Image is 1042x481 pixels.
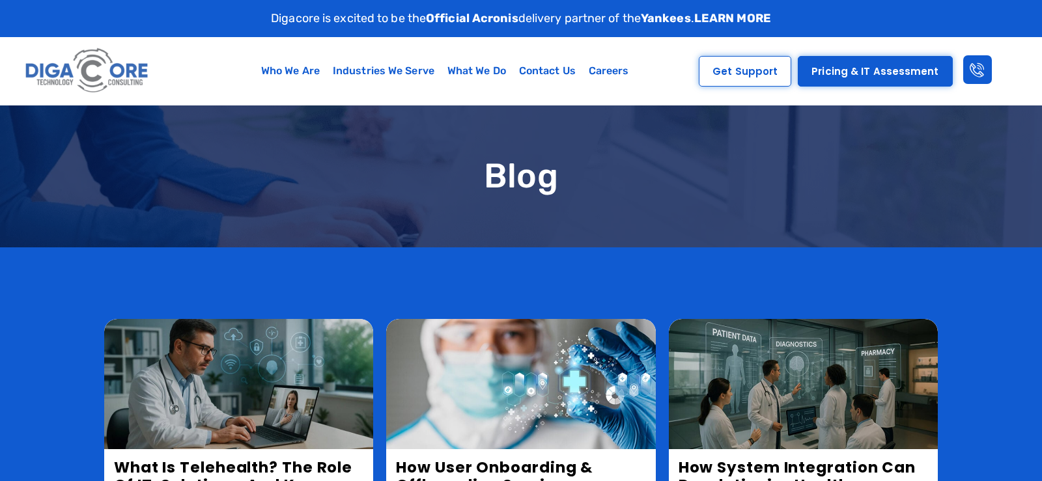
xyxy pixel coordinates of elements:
a: What We Do [441,56,513,86]
a: Industries We Serve [326,56,441,86]
a: Get Support [699,56,791,87]
a: Contact Us [513,56,582,86]
span: Pricing & IT Assessment [811,66,938,76]
img: What is Telehealth [104,319,373,449]
strong: Official Acronis [426,11,518,25]
a: Who We Are [255,56,326,86]
p: Digacore is excited to be the delivery partner of the . [271,10,771,27]
span: Get Support [712,66,778,76]
a: Pricing & IT Assessment [798,56,952,87]
img: How System Integration Can Revolutionize Healthcare Operations [669,319,938,449]
a: Careers [582,56,636,86]
h1: Blog [104,158,938,195]
nav: Menu [208,56,682,86]
a: LEARN MORE [694,11,771,25]
img: Digacore logo 1 [22,44,152,98]
strong: Yankees [641,11,691,25]
img: User Onboarding and Offboarding in Healthcare IT Security [386,319,655,449]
